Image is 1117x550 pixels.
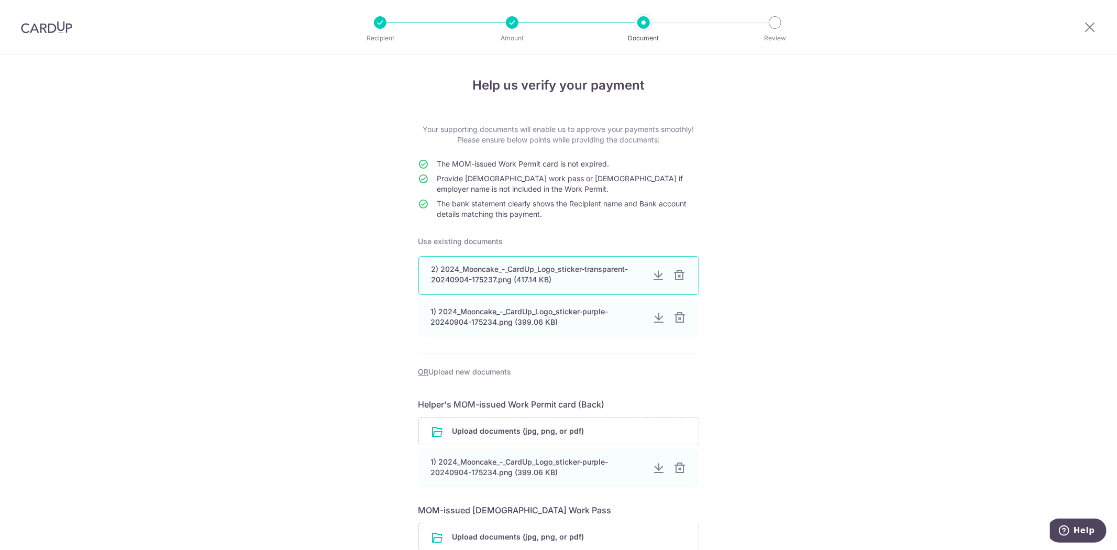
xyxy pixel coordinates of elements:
[418,367,429,376] u: OR
[341,33,419,43] p: Recipient
[418,124,699,145] p: Your supporting documents will enable us to approve your payments smoothly! Please ensure below p...
[437,174,683,193] span: Provide [DEMOGRAPHIC_DATA] work pass or [DEMOGRAPHIC_DATA] if employer name is not included in th...
[437,159,610,168] span: The MOM-issued Work Permit card is not expired.
[431,457,645,478] div: 1) 2024_Mooncake_-_CardUp_Logo_sticker-purple-20240904-175234.png (399.06 KB)
[437,199,687,218] span: The bank statement clearly shows the Recipient name and Bank account details matching this payment.
[418,367,699,377] p: Upload new documents
[473,33,551,43] p: Amount
[418,398,699,411] h6: Helper's MOM-issued Work Permit card (Back)
[431,306,645,327] div: 1) 2024_Mooncake_-_CardUp_Logo_sticker-purple-20240904-175234.png (399.06 KB)
[432,264,644,285] div: 2) 2024_Mooncake_-_CardUp_Logo_sticker-transparent-20240904-175237.png (417.14 KB)
[418,504,699,516] h6: MOM-issued [DEMOGRAPHIC_DATA] Work Pass
[736,33,814,43] p: Review
[605,33,682,43] p: Document
[1050,519,1107,545] iframe: Opens a widget where you can find more information
[21,21,72,34] img: CardUp
[418,417,699,445] div: Upload documents (jpg, png, or pdf)
[418,236,699,247] p: Use existing documents
[418,76,699,95] h4: Help us verify your payment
